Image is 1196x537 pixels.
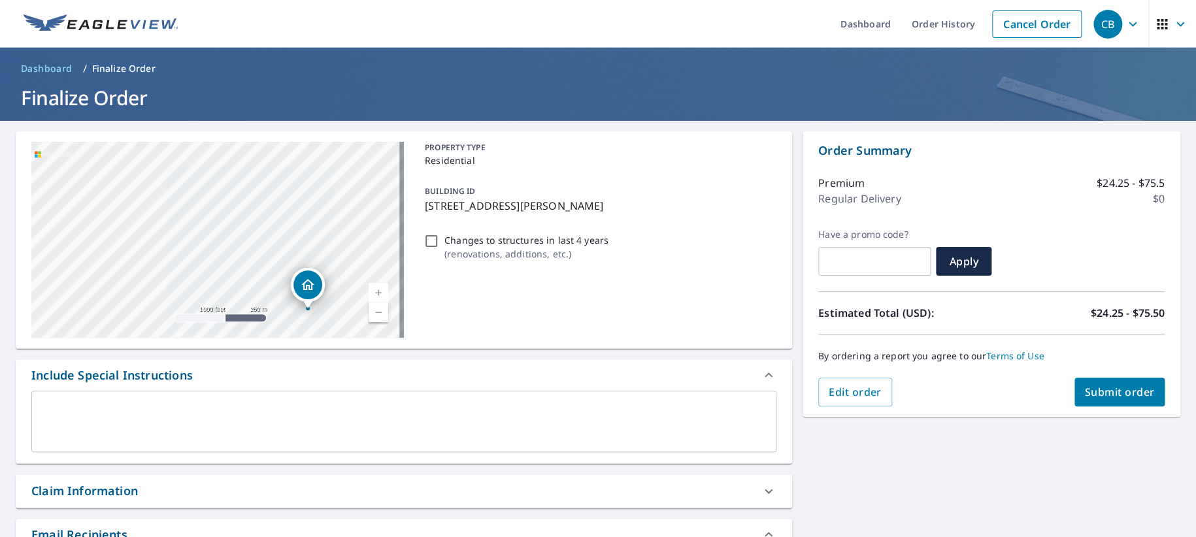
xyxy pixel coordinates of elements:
p: By ordering a report you agree to our [818,350,1165,362]
button: Edit order [818,378,892,406]
span: Dashboard [21,62,73,75]
div: Claim Information [16,474,792,508]
p: Changes to structures in last 4 years [444,233,608,247]
p: Estimated Total (USD): [818,305,991,321]
p: Premium [818,175,865,191]
div: Include Special Instructions [31,366,193,384]
span: Submit order [1085,385,1155,399]
p: BUILDING ID [425,186,475,197]
li: / [83,61,87,76]
p: [STREET_ADDRESS][PERSON_NAME] [425,198,771,214]
p: Regular Delivery [818,191,901,206]
p: Finalize Order [92,62,156,75]
a: Terms of Use [986,350,1044,362]
p: Residential [425,154,771,167]
p: $24.25 - $75.50 [1091,305,1165,321]
h1: Finalize Order [16,84,1180,111]
label: Have a promo code? [818,229,931,240]
div: Include Special Instructions [16,359,792,391]
p: $24.25 - $75.5 [1097,175,1165,191]
nav: breadcrumb [16,58,1180,79]
button: Apply [936,247,991,276]
a: Cancel Order [992,10,1082,38]
p: Order Summary [818,142,1165,159]
a: Current Level 15, Zoom Out [369,302,388,322]
p: ( renovations, additions, etc. ) [444,247,608,261]
button: Submit order [1074,378,1165,406]
div: CB [1093,10,1122,39]
div: Claim Information [31,482,138,500]
div: Dropped pin, building 1, Residential property, 932 Edna Dr Fort Worth, TX 76140 [291,268,325,308]
p: $0 [1153,191,1165,206]
a: Dashboard [16,58,78,79]
span: Apply [946,254,981,268]
img: EV Logo [24,14,178,34]
p: PROPERTY TYPE [425,142,771,154]
span: Edit order [829,385,882,399]
a: Current Level 15, Zoom In [369,283,388,302]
